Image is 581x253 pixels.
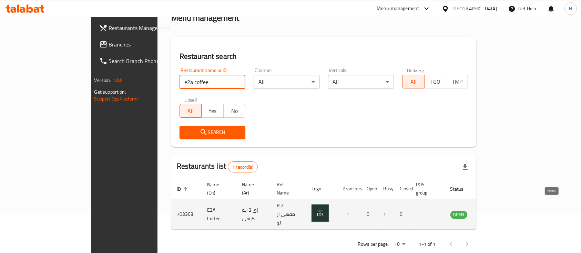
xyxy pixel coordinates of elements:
img: E2A Coffee [312,204,329,222]
th: Closed [394,178,411,199]
td: 1 [337,199,361,230]
button: All [402,75,424,88]
a: Support.OpsPlatform [94,94,138,103]
th: Logo [306,178,337,199]
th: Branches [337,178,361,199]
th: Busy [378,178,394,199]
span: TMP [449,77,465,87]
a: Branches [94,36,188,53]
td: إي 2 آيه كوفي [236,199,271,230]
span: No [226,106,243,116]
span: Name (En) [207,180,228,197]
a: Restaurants Management [94,20,188,36]
h2: Restaurant search [180,51,468,62]
span: Version: [94,76,111,85]
div: [GEOGRAPHIC_DATA] [452,5,497,12]
button: TGO [424,75,446,88]
div: Export file [457,159,473,175]
p: 1-1 of 1 [419,240,436,249]
span: Name (Ar) [242,180,263,197]
span: Ref. Name [277,180,298,197]
button: No [223,104,245,118]
label: Upsell [184,97,197,102]
button: Search [180,126,245,139]
span: Branches [109,40,183,49]
td: 0 [394,199,411,230]
span: Get support on: [94,87,126,96]
span: N [569,5,572,12]
div: Rows per page: [391,239,408,250]
span: OPEN [450,211,467,219]
td: E2A Coffee [202,199,236,230]
span: Yes [204,106,221,116]
span: Search Branch Phone [109,57,183,65]
button: All [180,104,202,118]
input: Search for restaurant name or ID.. [180,75,245,89]
span: 1 record(s) [228,164,257,170]
span: All [405,77,421,87]
button: TMP [446,75,468,88]
span: All [183,106,199,116]
td: R 2 مقهى ار تو [271,199,306,230]
div: Total records count [228,161,258,172]
td: 0 [361,199,378,230]
td: 1 [378,199,394,230]
span: Search [185,128,240,137]
span: TGO [427,77,444,87]
p: Rows per page: [358,240,389,249]
h2: Restaurants list [177,161,258,172]
span: POS group [416,180,437,197]
span: 1.0.0 [112,76,123,85]
table: enhanced table [171,178,505,230]
label: Delivery [407,68,424,73]
h2: Menu management [171,12,239,23]
div: All [328,75,394,89]
button: Yes [201,104,223,118]
span: Restaurants Management [109,24,183,32]
a: Search Branch Phone [94,53,188,69]
span: Status [450,185,473,193]
div: Menu-management [377,4,419,13]
th: Open [361,178,378,199]
span: ID [177,185,190,193]
div: All [254,75,319,89]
